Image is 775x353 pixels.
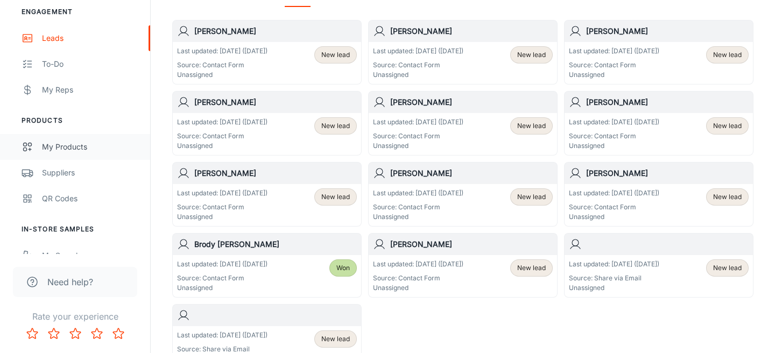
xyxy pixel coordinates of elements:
[569,188,659,198] p: Last updated: [DATE] ([DATE])
[368,162,558,227] a: [PERSON_NAME]Last updated: [DATE] ([DATE])Source: Contact FormUnassignedNew lead
[47,276,93,288] span: Need help?
[517,263,546,273] span: New lead
[569,283,659,293] p: Unassigned
[390,167,553,179] h6: [PERSON_NAME]
[373,117,463,127] p: Last updated: [DATE] ([DATE])
[569,46,659,56] p: Last updated: [DATE] ([DATE])
[713,121,742,131] span: New lead
[373,46,463,56] p: Last updated: [DATE] ([DATE])
[713,192,742,202] span: New lead
[42,58,139,70] div: To-do
[172,162,362,227] a: [PERSON_NAME]Last updated: [DATE] ([DATE])Source: Contact FormUnassignedNew lead
[177,46,267,56] p: Last updated: [DATE] ([DATE])
[569,131,659,141] p: Source: Contact Form
[177,283,267,293] p: Unassigned
[373,273,463,283] p: Source: Contact Form
[569,60,659,70] p: Source: Contact Form
[177,60,267,70] p: Source: Contact Form
[42,193,139,204] div: QR Codes
[373,141,463,151] p: Unassigned
[569,141,659,151] p: Unassigned
[177,117,267,127] p: Last updated: [DATE] ([DATE])
[108,323,129,344] button: Rate 5 star
[194,25,357,37] h6: [PERSON_NAME]
[194,167,357,179] h6: [PERSON_NAME]
[321,121,350,131] span: New lead
[22,323,43,344] button: Rate 1 star
[373,283,463,293] p: Unassigned
[517,50,546,60] span: New lead
[368,233,558,298] a: [PERSON_NAME]Last updated: [DATE] ([DATE])Source: Contact FormUnassignedNew lead
[564,91,753,156] a: [PERSON_NAME]Last updated: [DATE] ([DATE])Source: Contact FormUnassignedNew lead
[65,323,86,344] button: Rate 3 star
[86,323,108,344] button: Rate 4 star
[569,259,659,269] p: Last updated: [DATE] ([DATE])
[368,20,558,84] a: [PERSON_NAME]Last updated: [DATE] ([DATE])Source: Contact FormUnassignedNew lead
[713,50,742,60] span: New lead
[43,323,65,344] button: Rate 2 star
[321,50,350,60] span: New lead
[172,233,362,298] a: Brody [PERSON_NAME]Last updated: [DATE] ([DATE])Source: Contact FormUnassignedWon
[373,70,463,80] p: Unassigned
[373,131,463,141] p: Source: Contact Form
[42,84,139,96] div: My Reps
[564,20,753,84] a: [PERSON_NAME]Last updated: [DATE] ([DATE])Source: Contact FormUnassignedNew lead
[172,20,362,84] a: [PERSON_NAME]Last updated: [DATE] ([DATE])Source: Contact FormUnassignedNew lead
[177,141,267,151] p: Unassigned
[336,263,350,273] span: Won
[177,212,267,222] p: Unassigned
[569,70,659,80] p: Unassigned
[368,91,558,156] a: [PERSON_NAME]Last updated: [DATE] ([DATE])Source: Contact FormUnassignedNew lead
[713,263,742,273] span: New lead
[569,202,659,212] p: Source: Contact Form
[390,238,553,250] h6: [PERSON_NAME]
[373,259,463,269] p: Last updated: [DATE] ([DATE])
[517,192,546,202] span: New lead
[517,121,546,131] span: New lead
[9,310,142,323] p: Rate your experience
[373,212,463,222] p: Unassigned
[177,70,267,80] p: Unassigned
[321,334,350,344] span: New lead
[586,25,749,37] h6: [PERSON_NAME]
[177,273,267,283] p: Source: Contact Form
[194,96,357,108] h6: [PERSON_NAME]
[569,273,659,283] p: Source: Share via Email
[390,96,553,108] h6: [PERSON_NAME]
[177,330,267,340] p: Last updated: [DATE] ([DATE])
[569,117,659,127] p: Last updated: [DATE] ([DATE])
[177,259,267,269] p: Last updated: [DATE] ([DATE])
[586,96,749,108] h6: [PERSON_NAME]
[172,91,362,156] a: [PERSON_NAME]Last updated: [DATE] ([DATE])Source: Contact FormUnassignedNew lead
[564,162,753,227] a: [PERSON_NAME]Last updated: [DATE] ([DATE])Source: Contact FormUnassignedNew lead
[42,141,139,153] div: My Products
[177,131,267,141] p: Source: Contact Form
[42,167,139,179] div: Suppliers
[321,192,350,202] span: New lead
[42,32,139,44] div: Leads
[373,202,463,212] p: Source: Contact Form
[373,188,463,198] p: Last updated: [DATE] ([DATE])
[586,167,749,179] h6: [PERSON_NAME]
[194,238,357,250] h6: Brody [PERSON_NAME]
[177,202,267,212] p: Source: Contact Form
[42,250,139,262] div: My Samples
[177,188,267,198] p: Last updated: [DATE] ([DATE])
[564,233,753,298] a: Last updated: [DATE] ([DATE])Source: Share via EmailUnassignedNew lead
[390,25,553,37] h6: [PERSON_NAME]
[569,212,659,222] p: Unassigned
[373,60,463,70] p: Source: Contact Form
